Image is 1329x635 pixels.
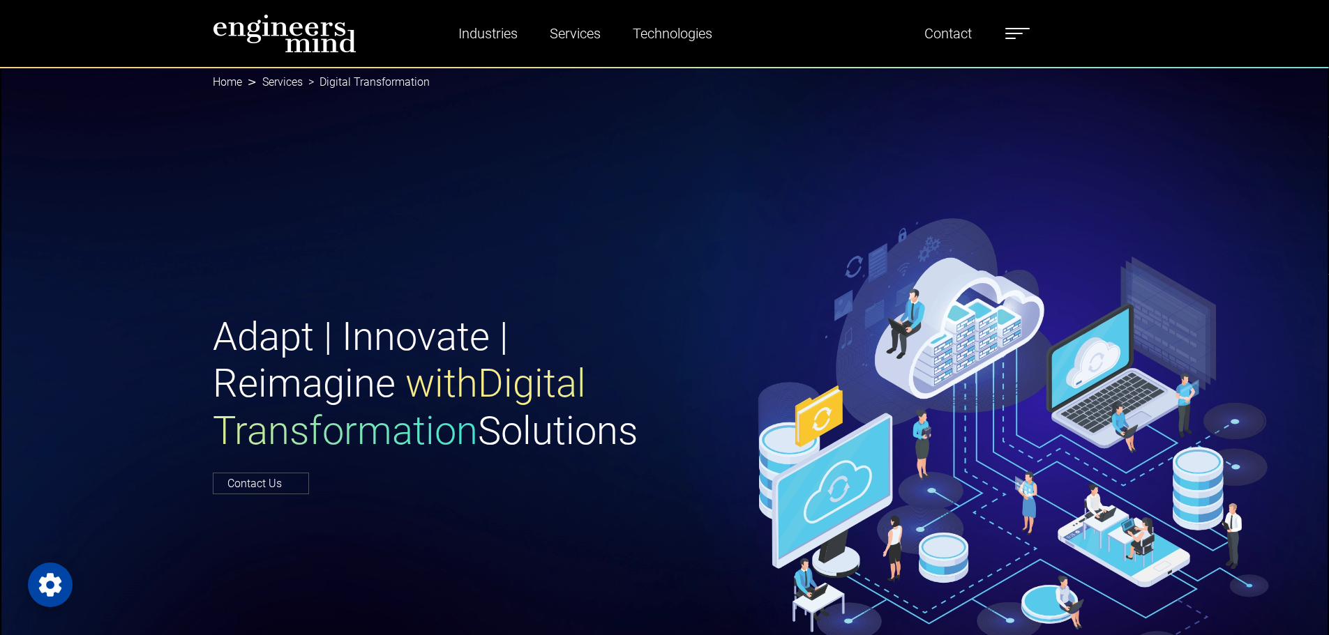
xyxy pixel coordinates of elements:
a: Technologies [627,17,718,49]
a: Contact [919,17,977,49]
nav: breadcrumb [213,67,1117,98]
a: Services [544,17,606,49]
span: with Digital Transformation [213,360,586,453]
a: Home [213,75,242,89]
li: Digital Transformation [303,74,430,91]
img: logo [213,14,356,53]
a: Services [262,75,303,89]
a: Contact Us [213,473,309,494]
h1: Adapt | Innovate | Reimagine Solutions [213,314,656,454]
a: Industries [453,17,523,49]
